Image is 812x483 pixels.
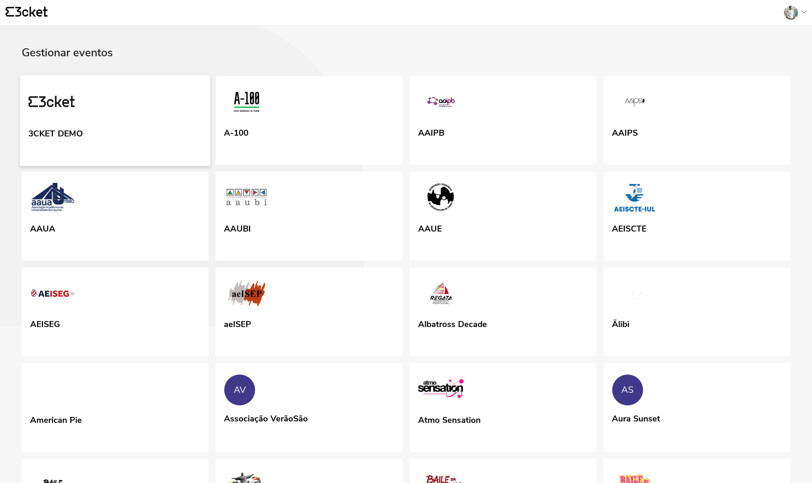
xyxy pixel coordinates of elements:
[224,126,248,138] div: A-100
[418,87,464,119] img: AAIPB
[216,76,402,165] a: A-100 A-100
[603,76,790,165] a: AAIPS AAIPS
[20,75,211,166] a: 3CKET DEMO 3CKET DEMO
[612,87,657,119] img: AAIPS
[418,374,464,406] img: Atmo Sensation
[216,172,402,261] a: AAUBI AAUBI
[224,221,251,234] div: AAUBI
[603,172,790,261] a: AEISCTE AEISCTE
[6,7,14,17] g: {' '}
[216,268,402,356] a: aeISEP aeISEP
[30,413,82,425] div: American Pie
[216,363,402,450] a: AV Associação VerãoSão
[224,317,251,329] div: aeISEP
[224,279,269,310] img: aeISEP
[603,268,790,356] a: Älibi Älibi
[418,317,487,329] div: Albatross Decade
[612,183,657,214] img: AEISCTE
[234,385,246,395] div: AV
[612,279,657,310] img: Älibi
[22,172,209,261] a: AAUA AAUA
[6,7,48,19] a: {' '}
[22,268,209,356] a: AEISEG AEISEG
[30,279,76,310] img: AEISEG
[612,221,647,234] div: AEISCTE
[22,363,209,452] a: American Pie American Pie
[224,411,308,424] div: Associação VerãoSão
[612,317,629,329] div: Älibi
[28,126,83,138] div: 3CKET DEMO
[410,363,596,452] a: Atmo Sensation Atmo Sensation
[224,183,269,214] img: AAUBI
[418,126,444,138] div: AAIPB
[22,47,790,76] div: Gestionar eventos
[410,76,596,165] a: AAIPB AAIPB
[612,126,638,138] div: AAIPS
[418,413,481,425] div: Atmo Sensation
[28,87,75,119] img: 3CKET DEMO
[612,411,660,424] div: Aura Sunset
[418,279,464,310] img: Albatross Decade
[30,183,76,214] img: AAUA
[410,172,596,261] a: AAUE AAUE
[603,363,790,450] a: AS Aura Sunset
[418,221,442,234] div: AAUE
[30,374,76,406] img: American Pie
[410,268,596,356] a: Albatross Decade Albatross Decade
[30,221,55,234] div: AAUA
[621,385,634,395] div: AS
[418,183,464,214] img: AAUE
[224,87,269,119] img: A-100
[30,317,60,329] div: AEISEG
